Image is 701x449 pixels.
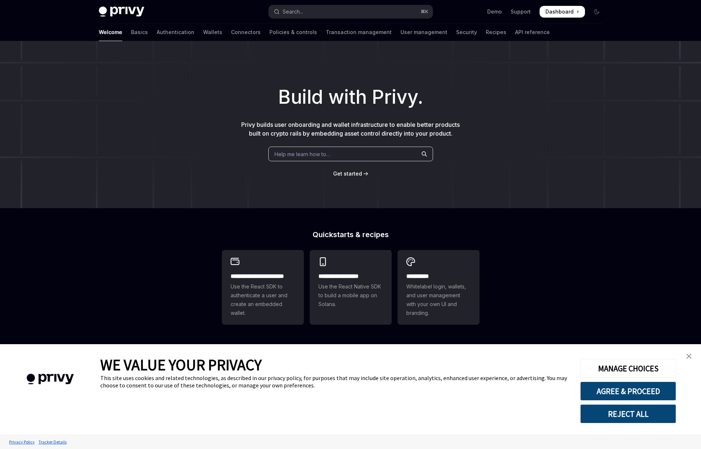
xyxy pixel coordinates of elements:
a: User management [400,23,447,41]
span: ⌘ K [421,9,428,15]
a: Connectors [231,23,261,41]
button: Open search [269,5,433,18]
a: Recipes [486,23,506,41]
img: company logo [11,363,89,395]
a: Policies & controls [269,23,317,41]
a: **** **** **** ***Use the React Native SDK to build a mobile app on Solana. [310,250,392,325]
a: Basics [131,23,148,41]
a: close banner [682,349,696,364]
button: Toggle dark mode [591,6,603,18]
a: **** *****Whitelabel login, wallets, and user management with your own UI and branding. [398,250,480,325]
a: Welcome [99,23,122,41]
span: Help me learn how to… [275,150,330,158]
a: Wallets [203,23,222,41]
a: Transaction management [326,23,392,41]
h1: Build with Privy. [12,83,689,111]
button: AGREE & PROCEED [580,382,676,401]
a: API reference [515,23,550,41]
div: Search... [283,7,303,16]
span: Use the React SDK to authenticate a user and create an embedded wallet. [231,282,295,317]
button: REJECT ALL [580,404,676,423]
img: dark logo [99,7,144,17]
span: Privy builds user onboarding and wallet infrastructure to enable better products built on crypto ... [241,121,460,137]
span: Whitelabel login, wallets, and user management with your own UI and branding. [406,282,471,317]
button: MANAGE CHOICES [580,359,676,378]
h2: Quickstarts & recipes [222,231,480,238]
img: close banner [686,354,691,359]
a: Get started [333,170,362,177]
a: Security [456,23,477,41]
a: Privacy Policy [7,435,37,448]
span: WE VALUE YOUR PRIVACY [100,355,262,374]
a: Demo [487,8,502,15]
span: Use the React Native SDK to build a mobile app on Solana. [318,282,383,309]
a: Authentication [157,23,194,41]
span: Dashboard [545,8,574,15]
a: Support [511,8,531,15]
a: Tracker Details [37,435,68,448]
a: Dashboard [540,6,585,18]
div: This site uses cookies and related technologies, as described in our privacy policy, for purposes... [100,374,569,389]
